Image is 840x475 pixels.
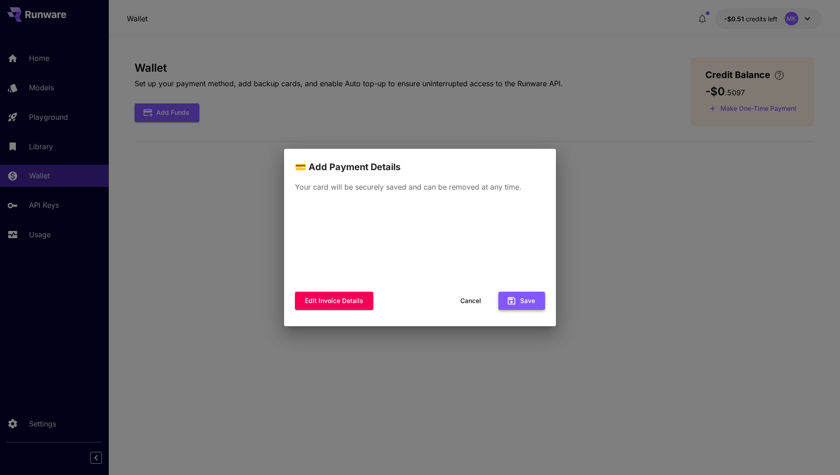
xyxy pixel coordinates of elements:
button: Save [498,292,545,310]
button: Edit invoice details [295,292,373,310]
iframe: Secure payment input frame [293,201,547,286]
h2: 💳 Add Payment Details [284,149,556,174]
button: Cancel [450,292,491,310]
p: Your card will be securely saved and can be removed at any time. [295,181,545,192]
